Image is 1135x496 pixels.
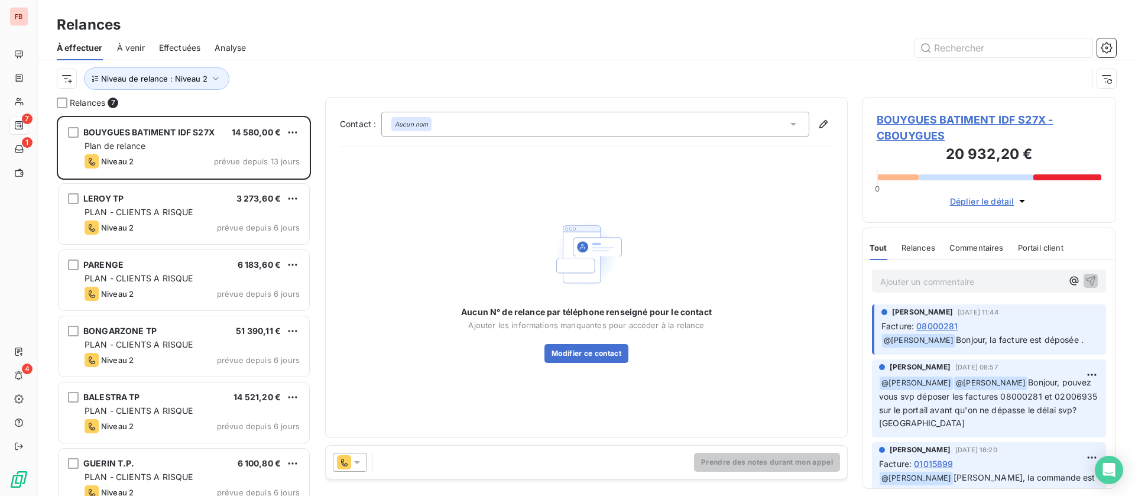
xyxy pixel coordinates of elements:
span: Niveau 2 [101,355,134,365]
h3: Relances [57,14,121,35]
span: LEROY TP [83,193,124,203]
span: Bonjour, la facture est déposée . [956,335,1084,345]
label: Contact : [340,118,381,130]
span: PLAN - CLIENTS A RISQUE [85,207,193,217]
span: GUERIN T.P. [83,458,135,468]
span: 3 273,60 € [236,193,281,203]
div: Open Intercom Messenger [1095,456,1123,484]
span: [DATE] 16:20 [955,446,997,453]
span: Tout [870,243,887,252]
span: @ [PERSON_NAME] [880,377,953,390]
span: 08000281 [916,320,958,332]
span: Effectuées [159,42,201,54]
img: Logo LeanPay [9,470,28,489]
span: prévue depuis 6 jours [217,289,300,299]
span: prévue depuis 6 jours [217,223,300,232]
span: Relances [70,97,105,109]
span: @ [PERSON_NAME] [882,334,955,348]
span: prévue depuis 6 jours [217,355,300,365]
button: Niveau de relance : Niveau 2 [84,67,229,90]
span: 14 521,20 € [234,392,281,402]
em: Aucun nom [395,120,428,128]
span: Niveau 2 [101,157,134,166]
span: BOUYGUES BATIMENT IDF S27X - CBOUYGUES [877,112,1101,144]
span: PLAN - CLIENTS A RISQUE [85,406,193,416]
span: 6 100,80 € [238,458,281,468]
button: Prendre des notes durant mon appel [694,453,840,472]
div: FB [9,7,28,26]
span: Niveau 2 [101,289,134,299]
span: 1 [22,137,33,148]
span: 6 183,60 € [238,260,281,270]
span: PLAN - CLIENTS A RISQUE [85,273,193,283]
span: Facture : [881,320,914,332]
span: BOUYGUES BATIMENT IDF S27X [83,127,215,137]
span: Niveau de relance : Niveau 2 [101,74,207,83]
span: PLAN - CLIENTS A RISQUE [85,339,193,349]
span: 01015899 [914,458,953,470]
span: 4 [22,364,33,374]
img: Empty state [549,216,624,293]
span: @ [PERSON_NAME] [880,472,953,485]
span: [PERSON_NAME] [890,445,951,455]
h3: 20 932,20 € [877,144,1101,167]
span: Portail client [1018,243,1063,252]
span: Facture : [879,458,912,470]
span: [PERSON_NAME] [890,362,951,372]
span: PARENGE [83,260,124,270]
span: Analyse [215,42,246,54]
span: 7 [108,98,118,108]
span: BALESTRA TP [83,392,140,402]
span: Déplier le détail [950,195,1014,208]
span: Relances [901,243,935,252]
span: PLAN - CLIENTS A RISQUE [85,472,193,482]
span: À effectuer [57,42,103,54]
span: Plan de relance [85,141,145,151]
span: @ [PERSON_NAME] [954,377,1027,390]
button: Déplier le détail [946,194,1032,208]
span: 51 390,11 € [236,326,281,336]
span: [DATE] 08:57 [955,364,998,371]
span: Niveau 2 [101,422,134,431]
input: Rechercher [915,38,1092,57]
span: 7 [22,114,33,124]
span: Aucun N° de relance par téléphone renseigné pour le contact [461,306,712,318]
span: Niveau 2 [101,223,134,232]
span: 0 [875,184,880,193]
span: prévue depuis 6 jours [217,422,300,431]
button: Modifier ce contact [544,344,628,363]
span: Ajouter les informations manquantes pour accéder à la relance [468,320,704,330]
span: prévue depuis 13 jours [214,157,300,166]
span: [DATE] 11:44 [958,309,998,316]
div: grid [57,116,311,496]
span: Commentaires [949,243,1004,252]
span: À venir [117,42,145,54]
span: BONGARZONE TP [83,326,157,336]
span: [PERSON_NAME] [892,307,953,317]
span: 14 580,00 € [232,127,281,137]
